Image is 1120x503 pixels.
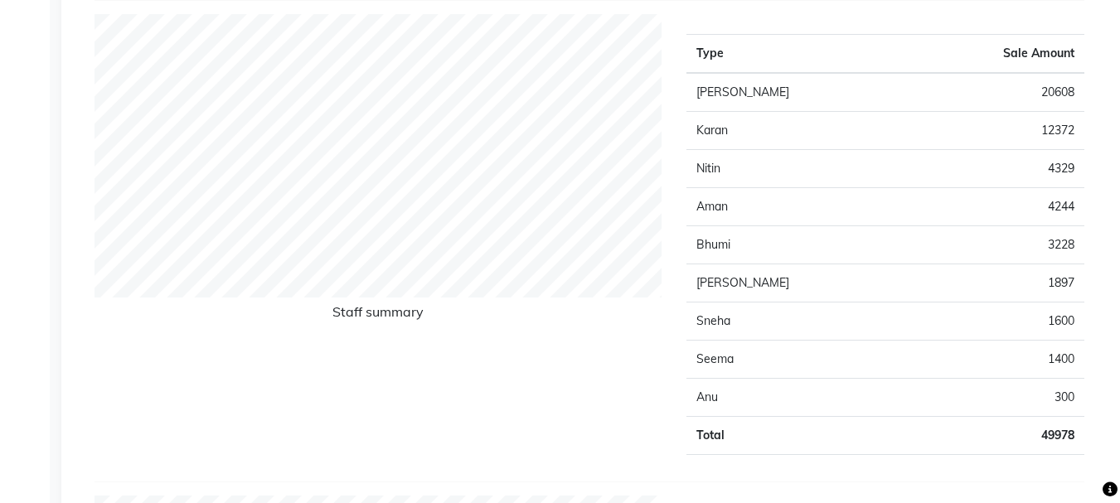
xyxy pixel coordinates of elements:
[906,302,1084,340] td: 1600
[686,340,906,378] td: Seema
[686,34,906,73] th: Type
[686,225,906,264] td: Bhumi
[686,378,906,416] td: Anu
[906,340,1084,378] td: 1400
[686,416,906,454] td: Total
[686,111,906,149] td: Karan
[686,264,906,302] td: [PERSON_NAME]
[906,378,1084,416] td: 300
[686,149,906,187] td: Nitin
[686,73,906,112] td: [PERSON_NAME]
[95,304,662,326] h6: Staff summary
[906,264,1084,302] td: 1897
[906,416,1084,454] td: 49978
[906,111,1084,149] td: 12372
[686,302,906,340] td: Sneha
[686,187,906,225] td: Aman
[906,34,1084,73] th: Sale Amount
[906,149,1084,187] td: 4329
[906,187,1084,225] td: 4244
[906,73,1084,112] td: 20608
[906,225,1084,264] td: 3228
